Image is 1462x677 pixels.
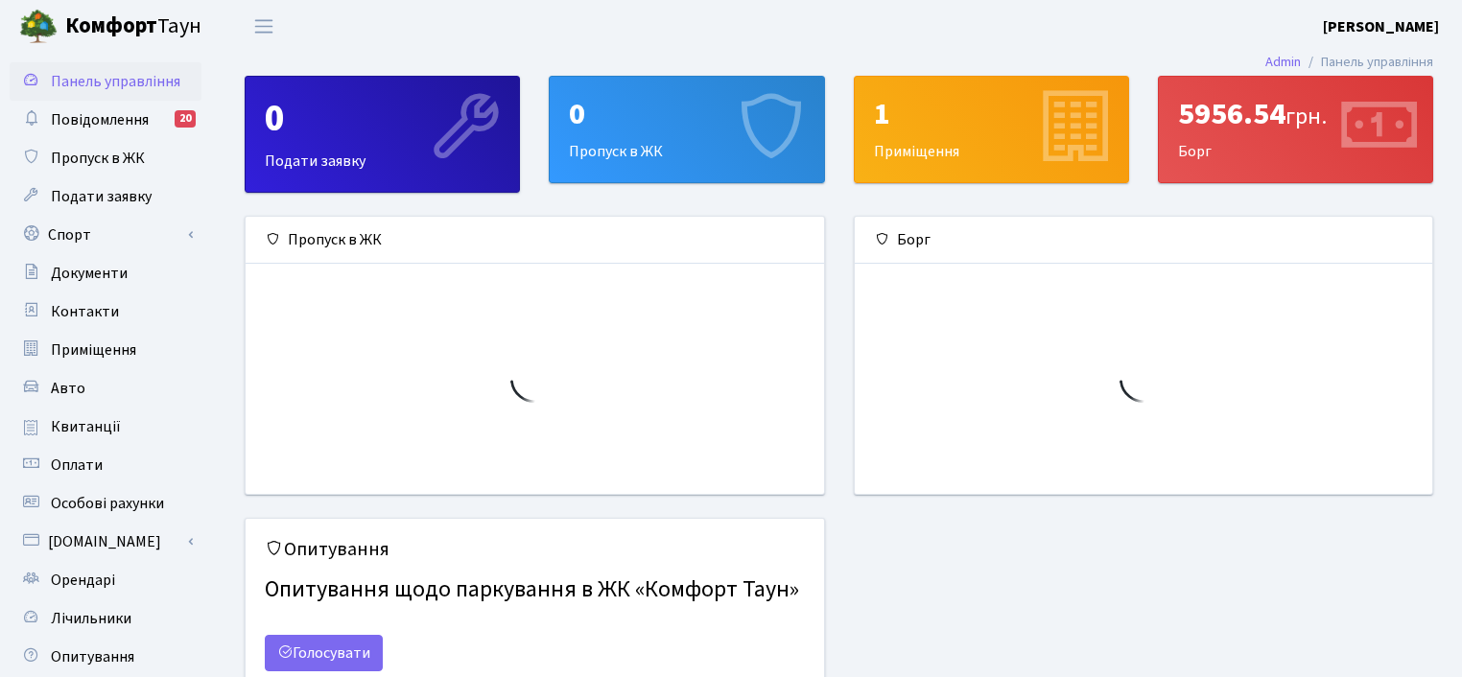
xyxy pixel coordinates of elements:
[550,77,823,182] div: Пропуск в ЖК
[1301,52,1433,73] li: Панель управління
[51,339,136,361] span: Приміщення
[265,538,805,561] h5: Опитування
[51,71,180,92] span: Панель управління
[51,608,131,629] span: Лічильники
[10,523,201,561] a: [DOMAIN_NAME]
[1237,42,1462,82] nav: breadcrumb
[246,217,824,264] div: Пропуск в ЖК
[51,416,121,437] span: Квитанції
[51,301,119,322] span: Контакти
[1265,52,1301,72] a: Admin
[10,254,201,292] a: Документи
[265,569,805,612] h4: Опитування щодо паркування в ЖК «Комфорт Таун»
[1323,15,1439,38] a: [PERSON_NAME]
[51,186,152,207] span: Подати заявку
[10,292,201,331] a: Контакти
[51,263,128,284] span: Документи
[1323,16,1439,37] b: [PERSON_NAME]
[51,646,134,667] span: Опитування
[10,561,201,599] a: Орендарі
[265,96,500,142] div: 0
[569,96,804,132] div: 0
[10,216,201,254] a: Спорт
[10,101,201,139] a: Повідомлення20
[1285,100,1327,133] span: грн.
[245,76,520,193] a: 0Подати заявку
[19,8,58,46] img: logo.png
[855,217,1433,264] div: Борг
[10,62,201,101] a: Панель управління
[1159,77,1432,182] div: Борг
[10,446,201,484] a: Оплати
[10,177,201,216] a: Подати заявку
[10,139,201,177] a: Пропуск в ЖК
[10,408,201,446] a: Квитанції
[51,109,149,130] span: Повідомлення
[10,638,201,676] a: Опитування
[10,369,201,408] a: Авто
[854,76,1129,183] a: 1Приміщення
[10,599,201,638] a: Лічильники
[10,484,201,523] a: Особові рахунки
[65,11,201,43] span: Таун
[175,110,196,128] div: 20
[240,11,288,42] button: Переключити навігацію
[265,635,383,671] a: Голосувати
[51,493,164,514] span: Особові рахунки
[10,331,201,369] a: Приміщення
[51,148,145,169] span: Пропуск в ЖК
[246,77,519,192] div: Подати заявку
[1178,96,1413,132] div: 5956.54
[51,570,115,591] span: Орендарі
[874,96,1109,132] div: 1
[855,77,1128,182] div: Приміщення
[65,11,157,41] b: Комфорт
[51,455,103,476] span: Оплати
[51,378,85,399] span: Авто
[549,76,824,183] a: 0Пропуск в ЖК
